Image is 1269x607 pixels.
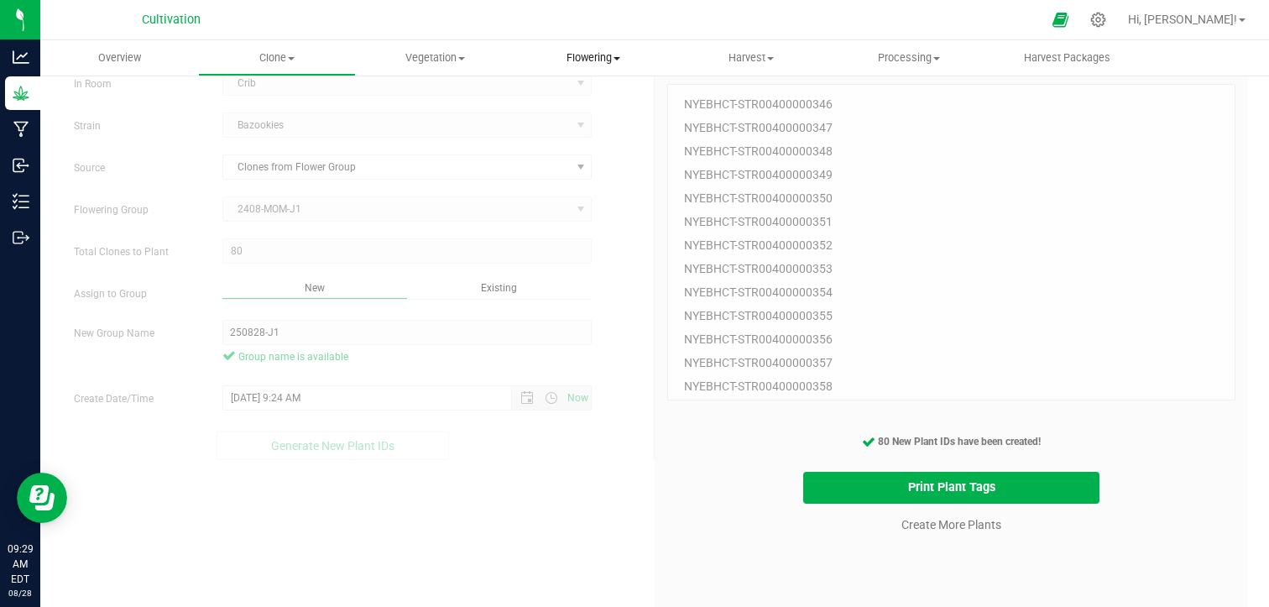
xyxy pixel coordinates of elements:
[61,118,210,133] label: Strain
[537,391,566,405] span: Open the time view
[217,432,450,460] button: Generate New Plant IDs
[76,50,164,65] span: Overview
[13,121,29,138] inline-svg: Manufacturing
[223,155,571,179] span: Clones from Flower Group
[8,542,33,587] p: 09:29 AM EDT
[271,439,394,453] span: Generate New Plant IDs
[1128,13,1237,26] span: Hi, [PERSON_NAME]!
[61,326,210,341] label: New Group Name
[513,391,541,405] span: Open the date view
[305,282,325,294] span: New
[142,13,201,27] span: Cultivation
[61,202,210,217] label: Flowering Group
[61,160,210,175] label: Source
[1042,3,1079,36] span: Open Ecommerce Menu
[61,391,210,406] label: Create Date/Time
[673,50,829,65] span: Harvest
[13,85,29,102] inline-svg: Grow
[667,434,1235,449] div: 80 New Plant IDs have been created!
[61,244,210,259] label: Total Clones to Plant
[831,50,987,65] span: Processing
[13,229,29,246] inline-svg: Outbound
[198,40,356,76] a: Clone
[1001,50,1133,65] span: Harvest Packages
[40,40,198,76] a: Overview
[199,50,355,65] span: Clone
[61,76,210,92] label: In Room
[13,49,29,65] inline-svg: Analytics
[481,282,517,294] span: Existing
[356,40,514,76] a: Vegetation
[1088,12,1109,28] div: Manage settings
[13,193,29,210] inline-svg: Inventory
[515,50,671,65] span: Flowering
[830,40,988,76] a: Processing
[17,473,67,523] iframe: Resource center
[988,40,1146,76] a: Harvest Packages
[222,349,593,364] span: Group name is available
[901,516,1001,533] a: Create More Plants
[357,50,513,65] span: Vegetation
[564,386,593,411] span: Set Current date
[8,587,33,599] p: 08/28
[803,472,1100,505] button: Print Plant Tags
[222,320,593,345] input: e.g. CR1-2017-01-01
[13,157,29,174] inline-svg: Inbound
[672,40,830,76] a: Harvest
[61,286,210,301] label: Assign to Group
[514,40,672,76] a: Flowering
